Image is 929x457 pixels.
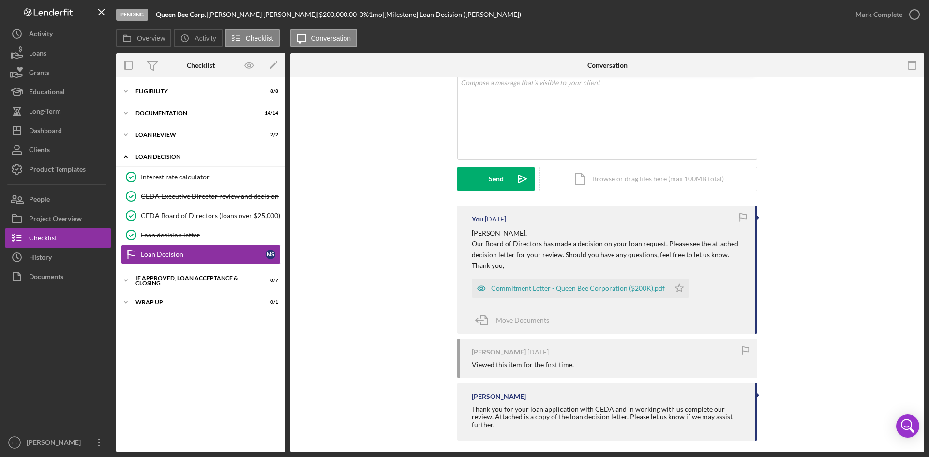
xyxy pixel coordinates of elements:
[311,34,351,42] label: Conversation
[29,190,50,211] div: People
[5,160,111,179] button: Product Templates
[5,190,111,209] button: People
[29,63,49,85] div: Grants
[261,299,278,305] div: 0 / 1
[141,251,266,258] div: Loan Decision
[496,316,549,324] span: Move Documents
[135,132,254,138] div: Loan review
[29,121,62,143] div: Dashboard
[472,215,483,223] div: You
[195,34,216,42] label: Activity
[369,11,382,18] div: 1 mo
[29,248,52,269] div: History
[12,440,18,445] text: FC
[472,238,745,260] p: Our Board of Directors has made a decision on your loan request. Please see the attached decision...
[137,34,165,42] label: Overview
[290,29,358,47] button: Conversation
[5,82,111,102] button: Educational
[472,308,559,332] button: Move Documents
[29,160,86,181] div: Product Templates
[472,279,689,298] button: Commitment Letter - Queen Bee Corporation ($200K).pdf
[24,433,87,455] div: [PERSON_NAME]
[261,88,278,94] div: 8 / 8
[360,11,369,18] div: 0 %
[29,82,65,104] div: Educational
[121,167,281,187] a: Interest rate calculator
[472,393,526,400] div: [PERSON_NAME]
[266,250,275,259] div: M S
[208,11,319,18] div: [PERSON_NAME] [PERSON_NAME] |
[587,61,628,69] div: Conversation
[491,284,665,292] div: Commitment Letter - Queen Bee Corporation ($200K).pdf
[29,44,46,65] div: Loans
[29,209,82,231] div: Project Overview
[472,260,745,271] p: Thank you,
[121,187,281,206] a: CEDA Executive Director review and decision
[187,61,215,69] div: Checklist
[141,231,280,239] div: Loan decision letter
[5,44,111,63] button: Loans
[319,11,360,18] div: $200,000.00
[527,348,549,356] time: 2025-08-19 04:25
[5,433,111,452] button: FC[PERSON_NAME]
[472,348,526,356] div: [PERSON_NAME]
[5,209,111,228] a: Project Overview
[457,167,535,191] button: Send
[121,206,281,225] a: CEDA Board of Directors (loans over $25,000)
[135,299,254,305] div: Wrap up
[5,121,111,140] button: Dashboard
[485,215,506,223] time: 2025-08-22 00:57
[121,225,281,245] a: Loan decision letter
[5,102,111,121] button: Long-Term
[489,167,504,191] div: Send
[135,110,254,116] div: Documentation
[5,24,111,44] button: Activity
[135,154,273,160] div: Loan Decision
[29,24,53,46] div: Activity
[472,228,745,238] p: [PERSON_NAME],
[896,414,919,438] div: Open Intercom Messenger
[5,140,111,160] button: Clients
[472,405,745,428] div: Thank you for your loan application with CEDA and in working with us complete our review. Attache...
[141,212,280,220] div: CEDA Board of Directors (loans over $25,000)
[261,132,278,138] div: 2 / 2
[141,192,280,200] div: CEDA Executive Director review and decision
[846,5,924,24] button: Mark Complete
[29,102,61,123] div: Long-Term
[5,63,111,82] button: Grants
[261,110,278,116] div: 14 / 14
[174,29,222,47] button: Activity
[29,228,57,250] div: Checklist
[141,173,280,181] div: Interest rate calculator
[135,88,254,94] div: Eligibility
[116,9,148,21] div: Pending
[5,267,111,286] button: Documents
[156,10,206,18] b: Queen Bee Corp.
[5,228,111,248] button: Checklist
[29,267,63,289] div: Documents
[121,245,281,264] a: Loan DecisionMS
[225,29,280,47] button: Checklist
[156,11,208,18] div: |
[382,11,521,18] div: | [Milestone] Loan Decision ([PERSON_NAME])
[116,29,171,47] button: Overview
[29,140,50,162] div: Clients
[246,34,273,42] label: Checklist
[135,275,254,286] div: If approved, loan acceptance & closing
[472,361,574,369] div: Viewed this item for the first time.
[855,5,902,24] div: Mark Complete
[261,278,278,283] div: 0 / 7
[5,248,111,267] button: History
